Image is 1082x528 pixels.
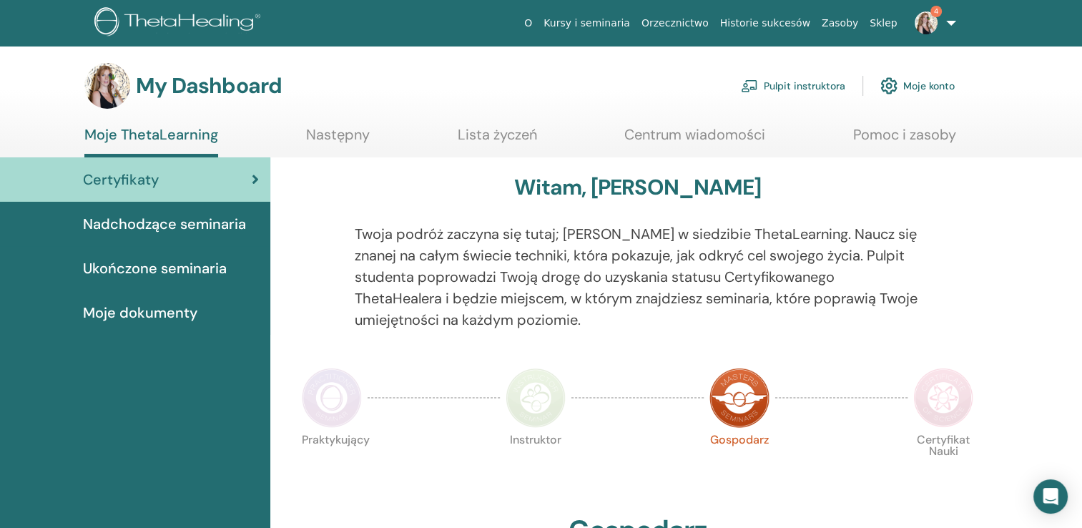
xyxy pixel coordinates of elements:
[714,10,816,36] a: Historie sukcesów
[709,434,769,494] p: Gospodarz
[84,63,130,109] img: default.jpg
[864,10,903,36] a: Sklep
[306,126,370,154] a: Następny
[518,10,538,36] a: O
[913,368,973,428] img: Certificate of Science
[136,73,282,99] h3: My Dashboard
[83,169,159,190] span: Certyfikaty
[506,368,566,428] img: Instructor
[83,302,197,323] span: Moje dokumenty
[741,70,845,102] a: Pulpit instruktora
[709,368,769,428] img: Master
[880,74,897,98] img: cog.svg
[853,126,956,154] a: Pomoc i zasoby
[302,368,362,428] img: Practitioner
[624,126,765,154] a: Centrum wiadomości
[880,70,955,102] a: Moje konto
[913,434,973,494] p: Certyfikat Nauki
[930,6,942,17] span: 4
[84,126,218,157] a: Moje ThetaLearning
[1033,479,1068,514] div: Open Intercom Messenger
[538,10,636,36] a: Kursy i seminaria
[83,258,227,279] span: Ukończone seminaria
[355,223,920,331] p: Twoja podróż zaczyna się tutaj; [PERSON_NAME] w siedzibie ThetaLearning. Naucz się znanej na cały...
[94,7,265,39] img: logo.png
[816,10,864,36] a: Zasoby
[514,175,761,200] h3: Witam, [PERSON_NAME]
[458,126,537,154] a: Lista życzeń
[915,11,938,34] img: default.jpg
[506,434,566,494] p: Instruktor
[741,79,758,92] img: chalkboard-teacher.svg
[636,10,714,36] a: Orzecznictwo
[83,213,246,235] span: Nadchodzące seminaria
[302,434,362,494] p: Praktykujący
